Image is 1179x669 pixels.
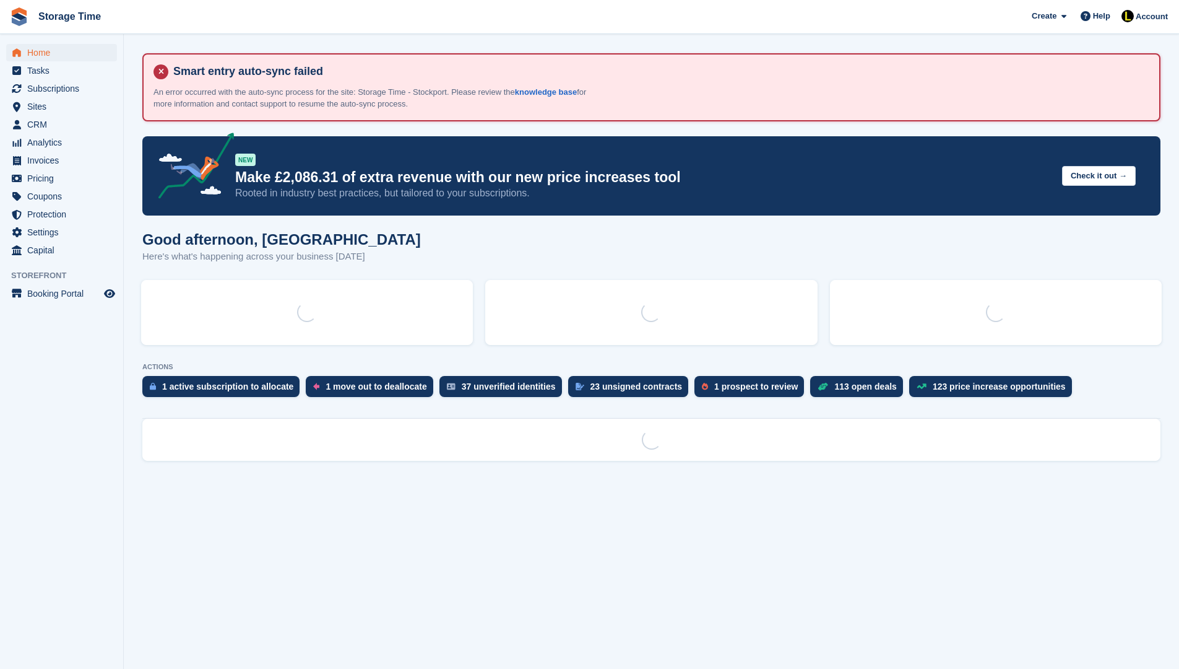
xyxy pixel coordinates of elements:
[694,376,810,403] a: 1 prospect to review
[306,376,439,403] a: 1 move out to deallocate
[11,269,123,282] span: Storefront
[590,382,683,391] div: 23 unsigned contracts
[6,116,117,133] a: menu
[235,168,1052,186] p: Make £2,086.31 of extra revenue with our new price increases tool
[27,285,101,302] span: Booking Portal
[1032,10,1056,22] span: Create
[235,154,256,166] div: NEW
[27,62,101,79] span: Tasks
[27,134,101,151] span: Analytics
[1121,10,1134,22] img: Laaibah Sarwar
[702,383,708,390] img: prospect-51fa495bee0391a8d652442698ab0144808aea92771e9ea1ae160a38d050c398.svg
[142,363,1160,371] p: ACTIONS
[142,376,306,403] a: 1 active subscription to allocate
[6,98,117,115] a: menu
[447,383,456,390] img: verify_identity-adf6edd0f0f0b5bbfe63781bf79b02c33cf7c696d77639b501bdc392416b5a36.svg
[576,383,584,390] img: contract_signature_icon-13c848040528278c33f63329250d36e43548de30e8caae1d1a13099fd9432cc5.svg
[6,224,117,241] a: menu
[6,44,117,61] a: menu
[27,116,101,133] span: CRM
[148,133,235,203] img: price-adjustments-announcement-icon-8257ccfd72463d97f412b2fc003d46551f7dbcb40ab6d574587a9cd5c0d94...
[313,383,319,390] img: move_outs_to_deallocate_icon-f764333ba52eb49d3ac5e1228854f67142a1ed5810a6f6cc68b1a99e826820c5.svg
[917,383,926,389] img: price_increase_opportunities-93ffe204e8149a01c8c9dc8f82e8f89637d9d84a8eef4429ea346261dce0b2c0.svg
[515,87,577,97] a: knowledge base
[102,286,117,301] a: Preview store
[10,7,28,26] img: stora-icon-8386f47178a22dfd0bd8f6a31ec36ba5ce8667c1dd55bd0f319d3a0aa187defe.svg
[162,382,293,391] div: 1 active subscription to allocate
[27,188,101,205] span: Coupons
[714,382,798,391] div: 1 prospect to review
[235,186,1052,200] p: Rooted in industry best practices, but tailored to your subscriptions.
[153,86,587,110] p: An error occurred with the auto-sync process for the site: Storage Time - Stockport. Please revie...
[27,170,101,187] span: Pricing
[834,382,896,391] div: 113 open deals
[909,376,1078,403] a: 123 price increase opportunities
[6,285,117,302] a: menu
[568,376,695,403] a: 23 unsigned contracts
[6,80,117,97] a: menu
[1093,10,1110,22] span: Help
[6,134,117,151] a: menu
[27,98,101,115] span: Sites
[326,382,426,391] div: 1 move out to deallocate
[818,382,828,391] img: deal-1b604bf984904fb50ccaf53a9ad4b4a5d6e5aea283cecdc64d6e3604feb123c2.svg
[168,64,1149,79] h4: Smart entry auto-sync failed
[6,206,117,223] a: menu
[142,250,421,264] p: Here's what's happening across your business [DATE]
[27,206,101,223] span: Protection
[150,382,156,390] img: active_subscription_to_allocate_icon-d502201f5373d7db506a760aba3b589e785aa758c864c3986d89f69b8ff3...
[810,376,909,403] a: 113 open deals
[439,376,568,403] a: 37 unverified identities
[27,80,101,97] span: Subscriptions
[33,6,106,27] a: Storage Time
[1136,11,1168,23] span: Account
[27,152,101,169] span: Invoices
[933,382,1066,391] div: 123 price increase opportunities
[6,188,117,205] a: menu
[27,224,101,241] span: Settings
[462,382,556,391] div: 37 unverified identities
[6,152,117,169] a: menu
[6,62,117,79] a: menu
[1062,166,1136,186] button: Check it out →
[142,231,421,248] h1: Good afternoon, [GEOGRAPHIC_DATA]
[27,242,101,259] span: Capital
[6,170,117,187] a: menu
[6,242,117,259] a: menu
[27,44,101,61] span: Home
